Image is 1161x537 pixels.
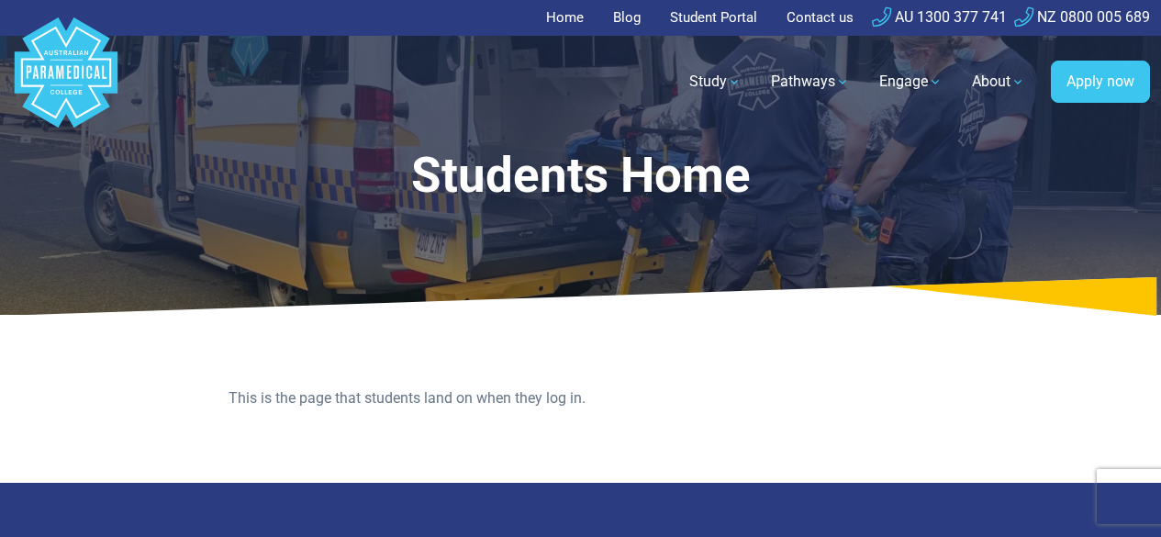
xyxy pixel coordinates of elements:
a: AU 1300 377 741 [872,8,1007,26]
p: This is the page that students land on when they log in. [229,387,932,409]
a: About [961,56,1036,107]
a: NZ 0800 005 689 [1014,8,1150,26]
a: Study [678,56,753,107]
a: Pathways [760,56,861,107]
a: Apply now [1051,61,1150,103]
a: Engage [868,56,954,107]
h1: Students Home [153,147,1008,205]
a: Australian Paramedical College [11,36,121,129]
